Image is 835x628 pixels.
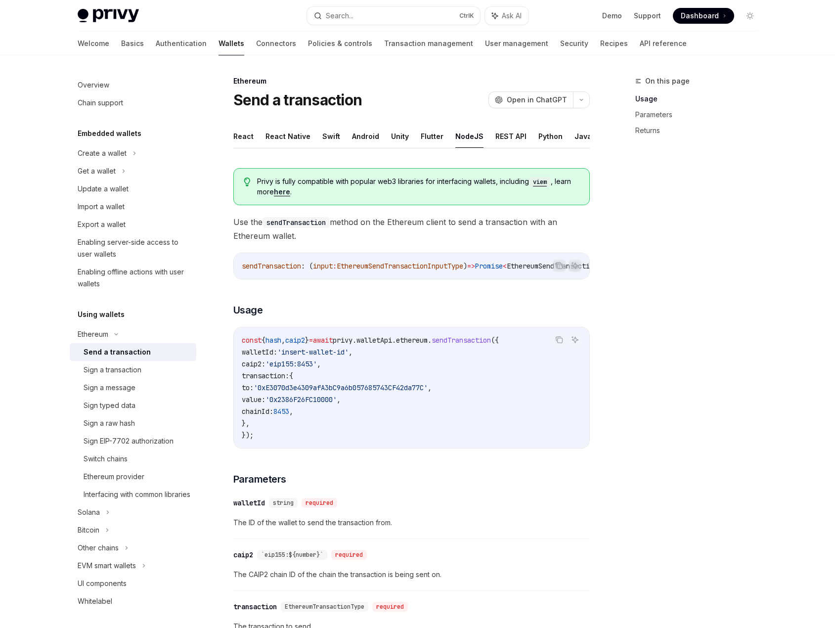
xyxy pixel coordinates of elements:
[488,91,573,108] button: Open in ChatGPT
[78,236,190,260] div: Enabling server-side access to user wallets
[84,400,135,411] div: Sign typed data
[428,383,432,392] span: ,
[70,361,196,379] a: Sign a transaction
[485,32,548,55] a: User management
[78,266,190,290] div: Enabling offline actions with user wallets
[569,333,581,346] button: Ask AI
[242,383,254,392] span: to:
[538,125,563,148] button: Python
[84,435,174,447] div: Sign EIP-7702 authorization
[242,336,262,345] span: const
[529,177,551,187] code: viem
[265,125,310,148] button: React Native
[84,471,144,483] div: Ethereum provider
[219,32,244,55] a: Wallets
[233,602,277,612] div: transaction
[428,336,432,345] span: .
[78,578,127,589] div: UI components
[507,95,567,105] span: Open in ChatGPT
[640,32,687,55] a: API reference
[333,336,352,345] span: privy
[322,125,340,148] button: Swift
[78,183,129,195] div: Update a wallet
[78,128,141,139] h5: Embedded wallets
[503,262,507,270] span: <
[70,180,196,198] a: Update a wallet
[308,32,372,55] a: Policies & controls
[289,407,293,416] span: ,
[70,575,196,592] a: UI components
[78,32,109,55] a: Welcome
[396,336,428,345] span: ethereum
[421,125,443,148] button: Flutter
[84,382,135,394] div: Sign a message
[84,453,128,465] div: Switch chains
[384,32,473,55] a: Transaction management
[602,11,622,21] a: Demo
[600,32,628,55] a: Recipes
[70,216,196,233] a: Export a wallet
[242,407,273,416] span: chainId:
[78,165,116,177] div: Get a wallet
[70,233,196,263] a: Enabling server-side access to user wallets
[317,359,321,368] span: ,
[305,336,309,345] span: }
[233,125,254,148] button: React
[78,328,108,340] div: Ethereum
[432,336,491,345] span: sendTransaction
[289,371,293,380] span: {
[78,201,125,213] div: Import a wallet
[121,32,144,55] a: Basics
[78,147,127,159] div: Create a wallet
[352,125,379,148] button: Android
[467,262,475,270] span: =>
[254,383,428,392] span: '0xE3070d3e4309afA3bC9a6b057685743CF42da77C'
[265,395,337,404] span: '0x2386F26FC10000'
[635,107,766,123] a: Parameters
[70,592,196,610] a: Whitelabel
[285,603,364,611] span: EthereumTransactionType
[285,336,305,345] span: caip2
[70,76,196,94] a: Overview
[263,217,330,228] code: sendTransaction
[301,262,313,270] span: : (
[491,336,499,345] span: ({
[273,499,294,507] span: string
[634,11,661,21] a: Support
[78,309,125,320] h5: Using wallets
[463,262,467,270] span: )
[326,10,353,22] div: Search...
[70,414,196,432] a: Sign a raw hash
[242,395,265,404] span: value:
[681,11,719,21] span: Dashboard
[233,303,263,317] span: Usage
[349,348,352,357] span: ,
[495,125,527,148] button: REST API
[742,8,758,24] button: Toggle dark mode
[78,9,139,23] img: light logo
[78,506,100,518] div: Solana
[242,348,277,357] span: walletId:
[70,450,196,468] a: Switch chains
[262,336,265,345] span: {
[78,219,126,230] div: Export a wallet
[78,542,119,554] div: Other chains
[233,76,590,86] div: Ethereum
[372,602,408,612] div: required
[352,336,356,345] span: .
[70,432,196,450] a: Sign EIP-7702 authorization
[392,336,396,345] span: .
[459,12,474,20] span: Ctrl K
[309,336,313,345] span: =
[233,472,286,486] span: Parameters
[635,123,766,138] a: Returns
[574,125,592,148] button: Java
[244,178,251,186] svg: Tip
[78,595,112,607] div: Whitelabel
[242,371,289,380] span: transaction:
[84,346,151,358] div: Send a transaction
[70,379,196,397] a: Sign a message
[78,560,136,572] div: EVM smart wallets
[635,91,766,107] a: Usage
[475,262,503,270] span: Promise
